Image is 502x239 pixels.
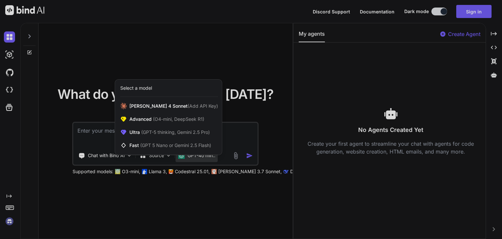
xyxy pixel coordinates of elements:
span: Fast [129,142,211,149]
span: (GPT 5 Nano or Gemini 2.5 Flash) [140,142,211,148]
span: (GPT-5 thinking, Gemini 2.5 Pro) [140,129,210,135]
span: Advanced [129,116,204,122]
span: (O4-mini, DeepSeek R1) [152,116,204,122]
div: Select a model [120,85,152,91]
span: (Add API Key) [188,103,218,109]
span: [PERSON_NAME] 4 Sonnet [129,103,218,109]
span: Ultra [129,129,210,136]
